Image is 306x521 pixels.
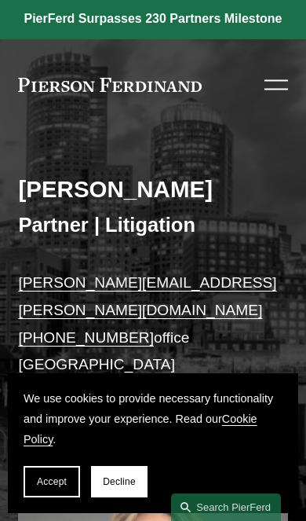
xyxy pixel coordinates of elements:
[103,476,136,487] span: Decline
[91,466,148,497] button: Decline
[37,476,67,487] span: Accept
[18,270,287,405] p: office [GEOGRAPHIC_DATA] –
[171,493,281,521] a: Search this site
[24,413,257,446] a: Cookie Policy
[24,389,282,450] p: We use cookies to provide necessary functionality and improve your experience. Read our .
[18,274,276,318] a: [PERSON_NAME][EMAIL_ADDRESS][PERSON_NAME][DOMAIN_NAME]
[18,213,287,238] h3: Partner | Litigation
[24,466,80,497] button: Accept
[18,175,287,204] h2: [PERSON_NAME]
[18,329,154,346] a: [PHONE_NUMBER]
[8,373,298,513] section: Cookie banner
